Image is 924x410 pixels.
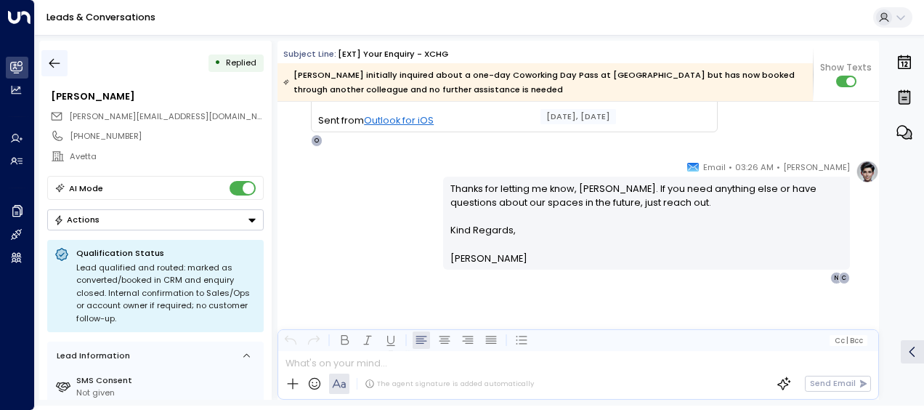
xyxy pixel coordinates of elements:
[69,110,264,123] span: caroline.tory@avetta.com
[47,209,264,230] div: Button group with a nested menu
[283,48,336,60] span: Subject Line:
[76,247,256,259] p: Qualification Status
[283,68,806,97] div: [PERSON_NAME] initially inquired about a one-day Coworking Day Pass at [GEOGRAPHIC_DATA] but has ...
[305,331,323,349] button: Redo
[52,350,130,362] div: Lead Information
[364,113,434,127] a: Outlook for iOS
[735,160,774,174] span: 03:26 AM
[311,134,323,146] div: O
[830,335,867,346] button: Cc|Bcc
[51,89,263,103] div: [PERSON_NAME]
[318,113,710,127] div: Sent from
[282,331,299,349] button: Undo
[777,160,780,174] span: •
[76,374,259,387] label: SMS Consent
[835,337,863,345] span: Cc Bcc
[54,214,100,225] div: Actions
[46,11,155,23] a: Leads & Conversations
[703,160,726,174] span: Email
[214,52,221,73] div: •
[729,160,732,174] span: •
[830,272,842,284] div: N
[450,182,843,224] p: Thanks for letting me know, [PERSON_NAME]. If you need anything else or have questions about our ...
[338,48,448,60] div: [EXT] Your enquiry - XCHG
[540,109,616,124] div: [DATE], [DATE]
[70,130,263,142] div: [PHONE_NUMBER]
[450,223,516,237] span: Kind Regards,
[69,181,103,196] div: AI Mode
[76,262,256,326] div: Lead qualified and routed: marked as converted/booked in CRM and enquiry closed. Internal confirm...
[226,57,256,68] span: Replied
[47,209,264,230] button: Actions
[820,61,872,74] span: Show Texts
[838,272,850,284] div: C
[69,110,277,122] span: [PERSON_NAME][EMAIL_ADDRESS][DOMAIN_NAME]
[365,379,534,389] div: The agent signature is added automatically
[450,252,527,265] span: [PERSON_NAME]
[856,160,879,183] img: profile-logo.png
[846,337,848,345] span: |
[70,150,263,163] div: Avetta
[76,387,259,399] div: Not given
[783,160,850,174] span: [PERSON_NAME]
